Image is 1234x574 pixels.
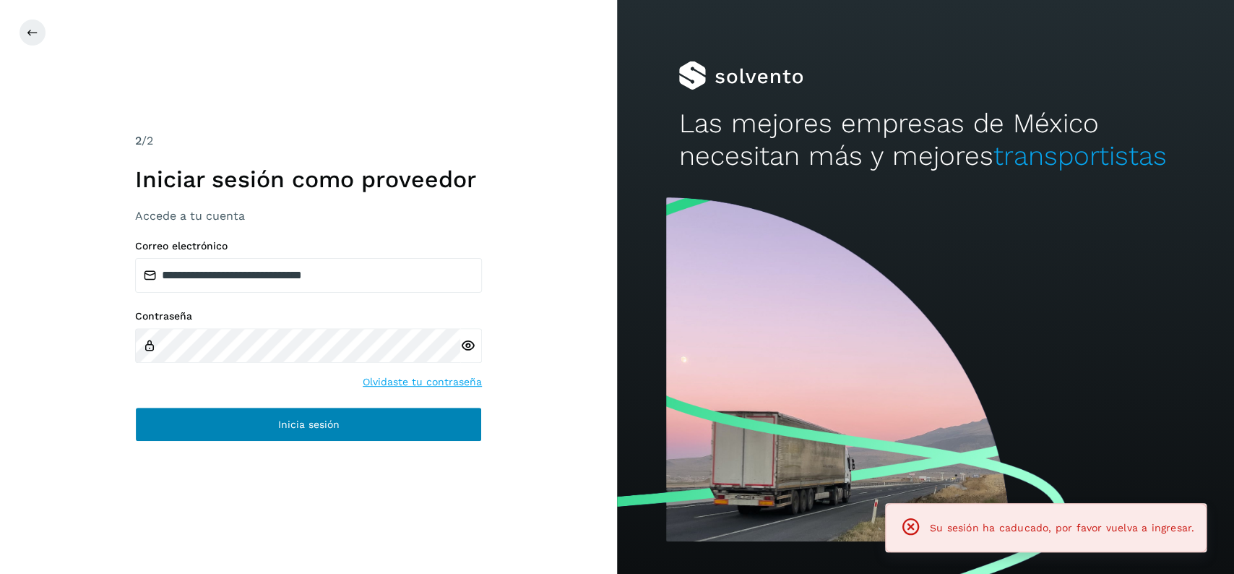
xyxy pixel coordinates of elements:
label: Correo electrónico [135,240,482,252]
div: /2 [135,132,482,150]
h2: Las mejores empresas de México necesitan más y mejores [678,108,1172,172]
button: Inicia sesión [135,407,482,442]
span: 2 [135,134,142,147]
span: transportistas [993,140,1166,171]
span: Inicia sesión [278,419,340,429]
label: Contraseña [135,310,482,322]
h1: Iniciar sesión como proveedor [135,166,482,193]
h3: Accede a tu cuenta [135,209,482,223]
span: Su sesión ha caducado, por favor vuelva a ingresar. [930,522,1194,534]
a: Olvidaste tu contraseña [363,374,482,390]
